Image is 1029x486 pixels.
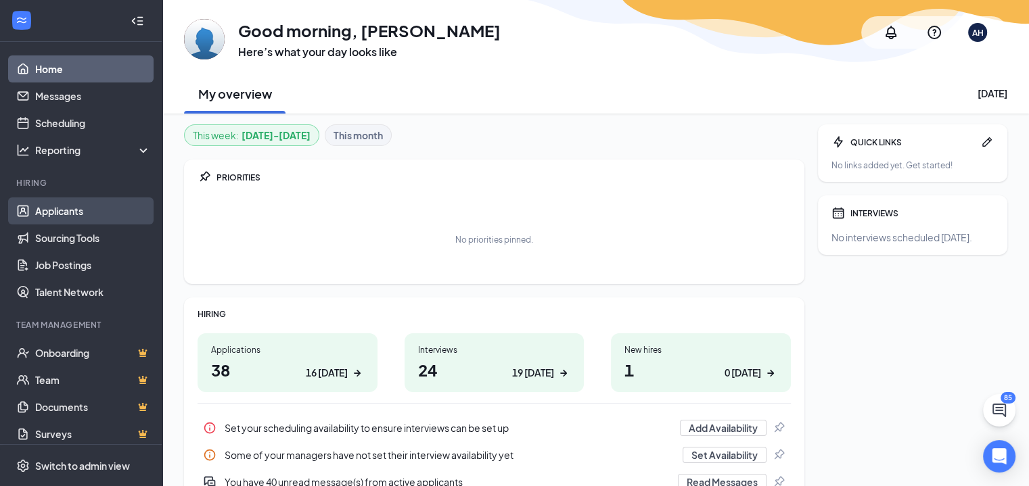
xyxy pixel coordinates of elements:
svg: ArrowRight [350,366,364,380]
div: INTERVIEWS [850,208,994,219]
a: Scheduling [35,110,151,137]
button: Add Availability [680,420,767,436]
svg: Calendar [831,206,845,220]
h1: 24 [418,358,571,381]
svg: ArrowRight [557,366,570,380]
h1: 1 [624,358,777,381]
a: Talent Network [35,278,151,306]
svg: Bolt [831,135,845,149]
div: This week : [193,128,311,143]
div: Set your scheduling availability to ensure interviews can be set up [198,414,791,441]
div: 19 [DATE] [512,366,554,380]
div: New hires [624,344,777,356]
a: Home [35,55,151,82]
button: ChatActive [983,394,1015,427]
a: New hires10 [DATE]ArrowRight [611,333,791,392]
svg: Notifications [883,24,899,41]
div: QUICK LINKS [850,137,975,148]
div: Some of your managers have not set their interview availability yet [225,448,674,462]
img: Aspen Hollis [184,19,225,59]
a: DocumentsCrown [35,393,151,420]
div: AH [972,27,984,39]
svg: Info [203,421,216,435]
h3: Here’s what your day looks like [238,45,501,59]
button: Set Availability [683,447,767,463]
a: SurveysCrown [35,420,151,447]
a: Messages [35,82,151,110]
div: Team Management [16,319,148,331]
a: OnboardingCrown [35,339,151,366]
div: HIRING [198,308,791,320]
svg: Analysis [16,143,30,157]
a: Job Postings [35,251,151,278]
div: Applications [211,344,364,356]
svg: Settings [16,459,30,472]
div: Reporting [35,143,152,157]
svg: WorkstreamLogo [15,14,28,27]
div: No interviews scheduled [DATE]. [831,230,994,244]
svg: Collapse [131,14,144,28]
svg: Info [203,448,216,462]
div: Hiring [16,177,148,189]
div: 85 [1001,392,1015,404]
svg: QuestionInfo [926,24,942,41]
div: No links added yet. Get started! [831,160,994,171]
svg: ArrowRight [764,366,777,380]
svg: Pin [198,170,211,184]
div: No priorities pinned. [455,234,533,245]
a: InfoSome of your managers have not set their interview availability yetSet AvailabilityPin [198,441,791,468]
a: Interviews2419 [DATE]ArrowRight [405,333,585,392]
h2: My overview [198,85,272,102]
h1: Good morning, [PERSON_NAME] [238,19,501,42]
svg: ChatActive [991,402,1007,418]
a: Sourcing Tools [35,224,151,251]
div: PRIORITIES [216,172,791,183]
h1: 38 [211,358,364,381]
div: Set your scheduling availability to ensure interviews can be set up [225,421,672,435]
a: Applicants [35,197,151,224]
a: InfoSet your scheduling availability to ensure interviews can be set upAdd AvailabilityPin [198,414,791,441]
a: TeamCrown [35,366,151,393]
div: 0 [DATE] [725,366,761,380]
div: Interviews [418,344,571,356]
b: [DATE] - [DATE] [242,128,311,143]
div: [DATE] [978,87,1007,100]
div: Switch to admin view [35,459,130,472]
svg: Pen [980,135,994,149]
a: Applications3816 [DATE]ArrowRight [198,333,378,392]
div: Open Intercom Messenger [983,440,1015,472]
svg: Pin [772,421,785,435]
div: 16 [DATE] [306,366,348,380]
b: This month [334,128,383,143]
div: Some of your managers have not set their interview availability yet [198,441,791,468]
svg: Pin [772,448,785,462]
